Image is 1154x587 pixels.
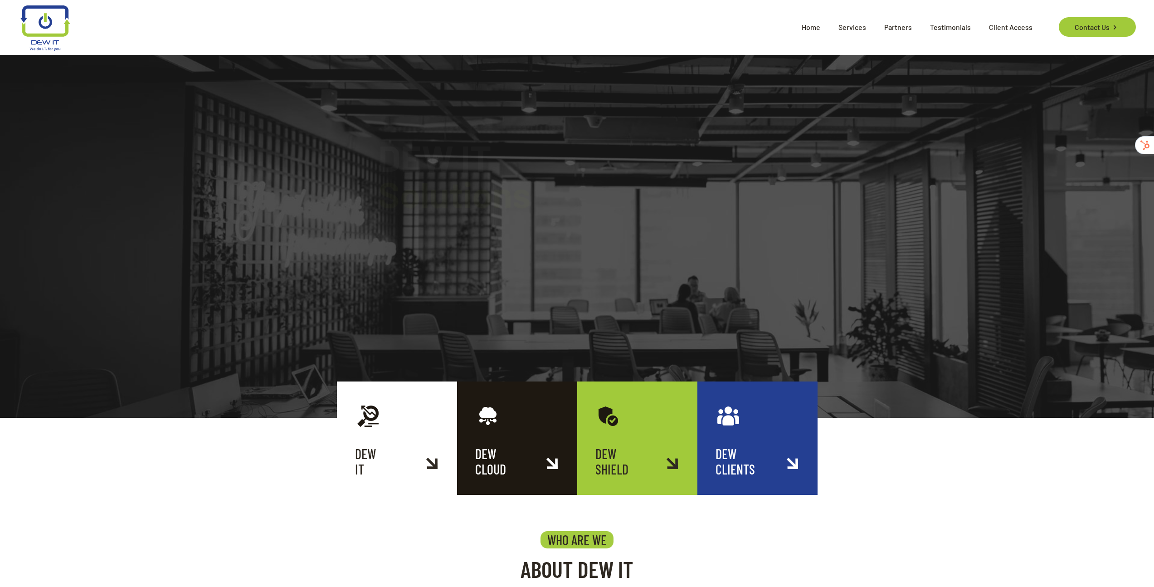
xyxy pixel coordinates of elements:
a: DEWIT [337,382,457,495]
a: Contact Us [1059,17,1135,37]
a: DEWSHIELD [577,382,697,495]
span: Services [829,14,875,41]
a: DEWCLOUD [457,382,577,495]
span: Partners [875,14,921,41]
span: Solutions [378,172,531,215]
span: Home [793,14,829,41]
rs-layer: Serving the Okanagan. We do IT, so you can do your business. [380,228,518,257]
h2: ABOUT DEW IT [422,555,732,582]
span: Client Access [980,14,1042,41]
img: logo [20,5,70,51]
rs-layer: DEW IT [378,139,531,212]
h4: WHO ARE WE [540,531,614,548]
a: DEWCLIENTS [697,382,818,495]
span: Testimonials [921,14,980,41]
